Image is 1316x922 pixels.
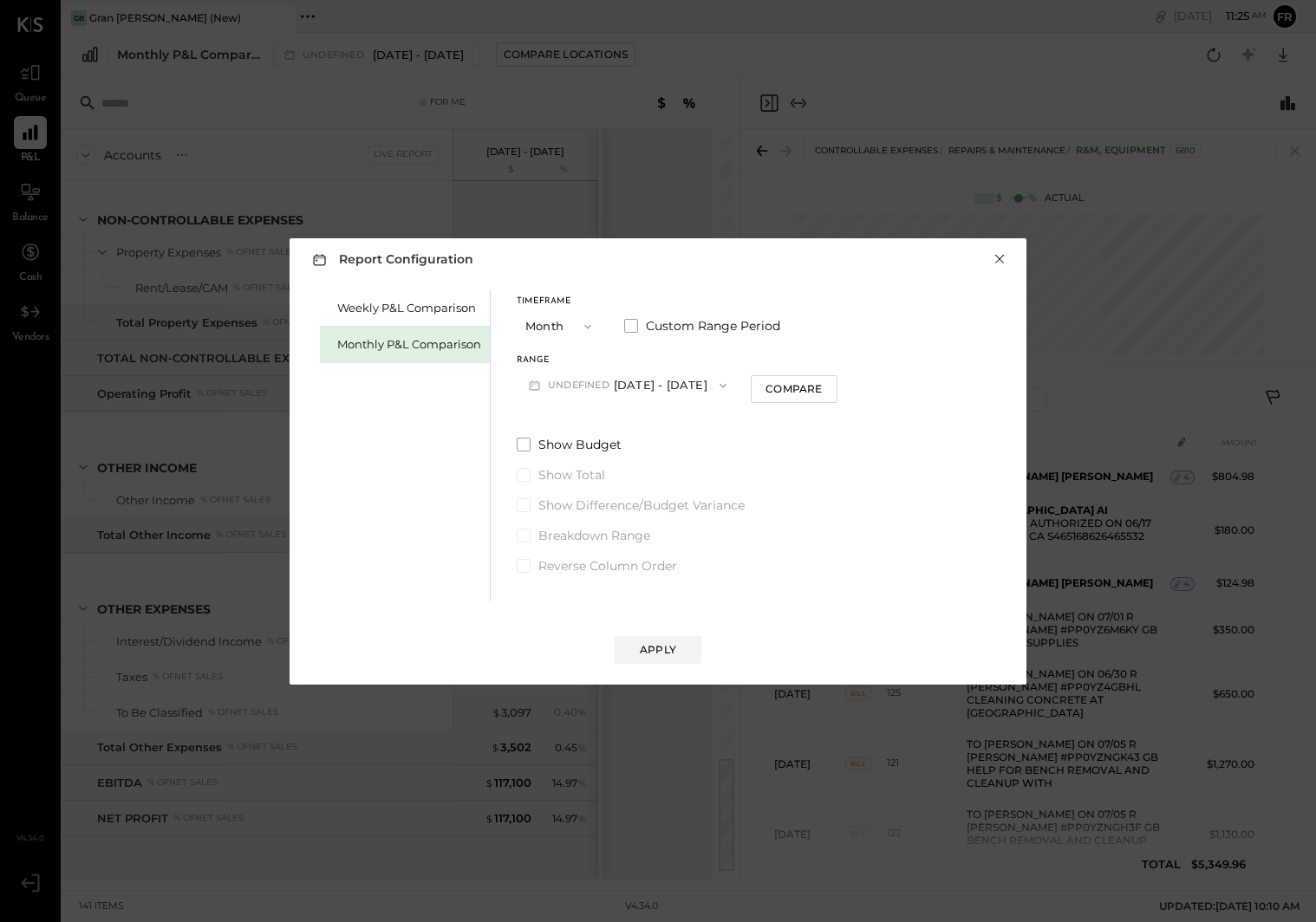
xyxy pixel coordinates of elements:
[538,466,605,484] span: Show Total
[309,249,473,270] h3: Report Configuration
[517,356,739,365] div: Range
[548,379,614,393] span: undefined
[538,527,650,544] span: Breakdown Range
[640,642,676,657] div: Apply
[538,557,677,575] span: Reverse Column Order
[751,375,837,403] button: Compare
[992,250,1007,268] button: ×
[337,336,481,353] div: Monthly P&L Comparison
[765,381,822,396] div: Compare
[538,436,622,453] span: Show Budget
[517,297,603,306] div: Timeframe
[517,369,739,401] button: undefined[DATE] - [DATE]
[538,497,745,514] span: Show Difference/Budget Variance
[646,317,780,334] span: Custom Range Period
[517,310,603,342] button: Month
[615,636,701,664] button: Apply
[337,300,481,316] div: Weekly P&L Comparison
